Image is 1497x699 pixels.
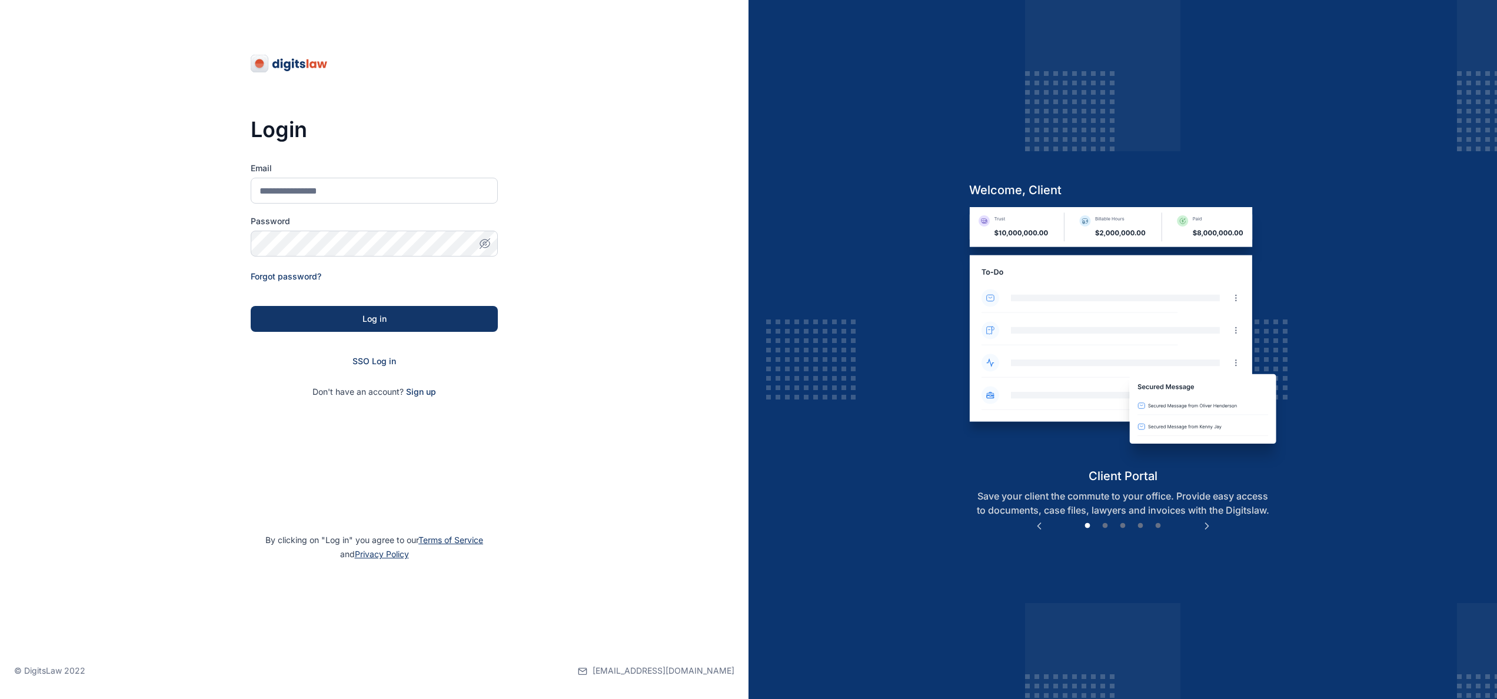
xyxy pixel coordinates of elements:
label: Email [251,162,498,174]
a: Sign up [406,387,436,397]
img: client-portal [960,207,1286,468]
button: 5 [1152,520,1164,532]
button: Next [1201,520,1213,532]
p: © DigitsLaw 2022 [14,665,85,677]
a: Privacy Policy [355,549,409,559]
span: Sign up [406,386,436,398]
label: Password [251,215,498,227]
h5: welcome, client [960,182,1286,198]
a: [EMAIL_ADDRESS][DOMAIN_NAME] [578,643,734,699]
img: digitslaw-logo [251,54,328,73]
button: 4 [1135,520,1146,532]
button: 3 [1117,520,1129,532]
a: Terms of Service [418,535,483,545]
div: Log in [270,313,479,325]
button: 2 [1099,520,1111,532]
h3: Login [251,118,498,141]
span: and [340,549,409,559]
button: Log in [251,306,498,332]
a: Forgot password? [251,271,321,281]
p: Save your client the commute to your office. Provide easy access to documents, case files, lawyer... [960,489,1286,517]
span: [EMAIL_ADDRESS][DOMAIN_NAME] [593,665,734,677]
button: Previous [1033,520,1045,532]
p: By clicking on "Log in" you agree to our [14,533,734,561]
a: SSO Log in [352,356,396,366]
button: 1 [1082,520,1093,532]
h5: client portal [960,468,1286,484]
p: Don't have an account? [251,386,498,398]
